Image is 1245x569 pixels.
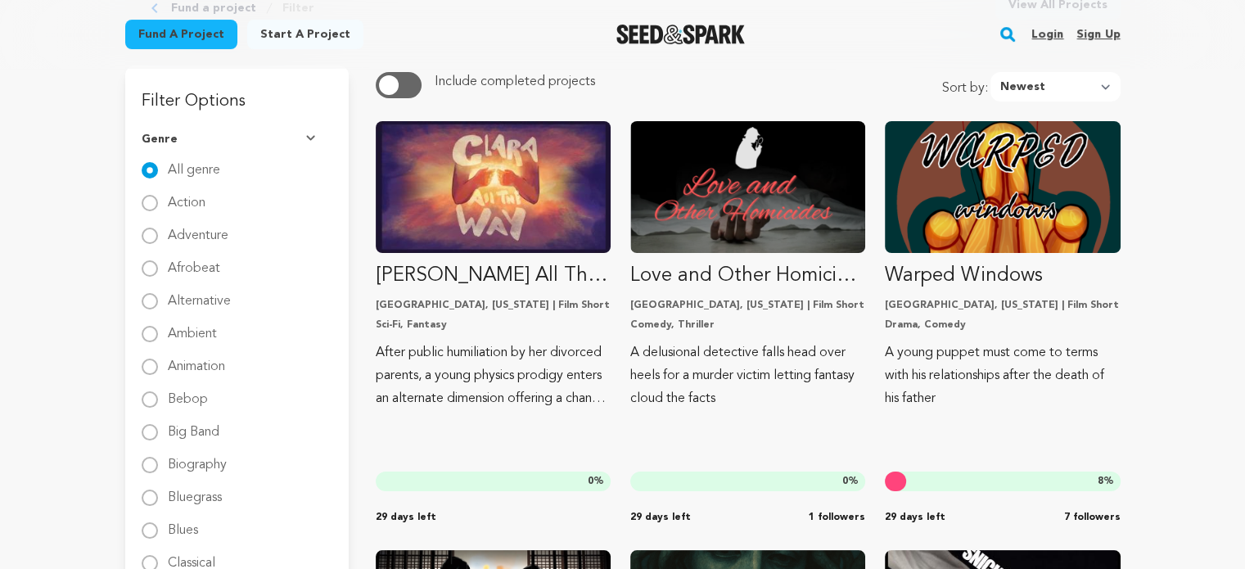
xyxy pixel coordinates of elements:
[376,263,611,289] p: [PERSON_NAME] All The Way
[376,318,611,332] p: Sci-Fi, Fantasy
[630,299,865,312] p: [GEOGRAPHIC_DATA], [US_STATE] | Film Short
[630,511,691,524] span: 29 days left
[168,511,198,537] label: Blues
[1098,475,1114,488] span: %
[588,475,604,488] span: %
[125,65,349,118] h3: Filter Options
[885,341,1120,410] p: A young puppet must come to terms with his relationships after the death of his father
[168,151,220,177] label: All genre
[842,475,859,488] span: %
[306,135,319,143] img: Seed&Spark Arrow Down Icon
[1064,511,1121,524] span: 7 followers
[1076,21,1120,47] a: Sign up
[168,347,225,373] label: Animation
[376,121,611,410] a: Fund Clara All The Way
[168,413,219,439] label: Big Band
[168,445,227,472] label: Biography
[125,20,237,49] a: Fund a project
[168,216,228,242] label: Adventure
[842,476,848,486] span: 0
[630,121,865,410] a: Fund Love and Other Homicides
[1031,21,1063,47] a: Login
[168,249,220,275] label: Afrobeat
[885,318,1120,332] p: Drama, Comedy
[616,25,745,44] a: Seed&Spark Homepage
[1098,476,1103,486] span: 8
[376,299,611,312] p: [GEOGRAPHIC_DATA], [US_STATE] | Film Short
[616,25,745,44] img: Seed&Spark Logo Dark Mode
[168,282,231,308] label: Alternative
[588,476,593,486] span: 0
[168,183,205,210] label: Action
[142,118,332,160] button: Genre
[435,75,595,88] span: Include completed projects
[885,263,1120,289] p: Warped Windows
[885,299,1120,312] p: [GEOGRAPHIC_DATA], [US_STATE] | Film Short
[376,511,436,524] span: 29 days left
[809,511,865,524] span: 1 followers
[168,380,208,406] label: Bebop
[247,20,363,49] a: Start a project
[168,314,217,341] label: Ambient
[168,478,222,504] label: Bluegrass
[376,341,611,410] p: After public humiliation by her divorced parents, a young physics prodigy enters an alternate dim...
[885,121,1120,410] a: Fund Warped Windows
[630,318,865,332] p: Comedy, Thriller
[142,131,178,147] span: Genre
[630,341,865,410] p: A delusional detective falls head over heels for a murder victim letting fantasy cloud the facts
[942,79,990,102] span: Sort by:
[885,511,945,524] span: 29 days left
[630,263,865,289] p: Love and Other Homicides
